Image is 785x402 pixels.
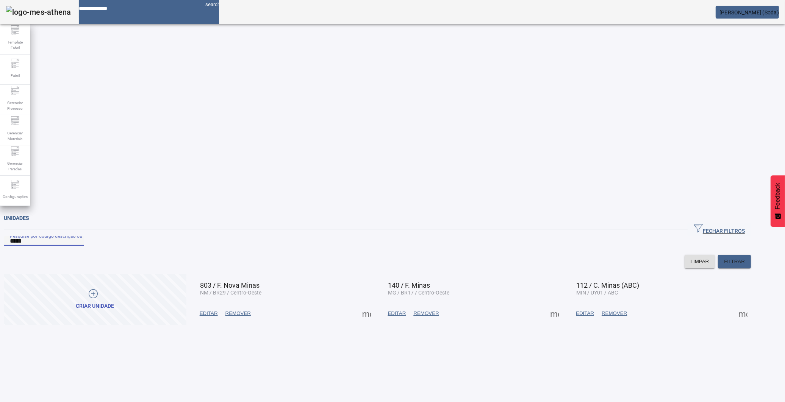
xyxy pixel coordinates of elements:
span: 803 / F. Nova Minas [200,281,260,289]
button: Criar unidade [4,274,186,325]
button: FILTRAR [718,255,751,268]
span: Fabril [8,70,22,81]
span: 140 / F. Minas [388,281,430,289]
button: EDITAR [384,307,410,320]
img: logo-mes-athena [6,6,71,18]
span: NM / BR29 / Centro-Oeste [200,290,261,296]
button: LIMPAR [685,255,715,268]
button: EDITAR [196,307,222,320]
span: REMOVER [225,310,251,317]
button: REMOVER [410,307,443,320]
span: FILTRAR [724,258,745,265]
span: Gerenciar Paradas [4,158,27,174]
mat-label: Pesquise por Código descrição ou sigla [10,233,94,238]
span: Gerenciar Materiais [4,128,27,144]
span: [PERSON_NAME] (Soda) [719,9,779,16]
span: FECHAR FILTROS [694,224,745,235]
button: Mais [360,307,374,320]
span: EDITAR [200,310,218,317]
span: Feedback [774,183,781,209]
span: REMOVER [413,310,439,317]
button: Feedback - Mostrar pesquisa [771,175,785,227]
button: Mais [736,307,750,320]
span: REMOVER [602,310,627,317]
span: 112 / C. Minas (ABC) [576,281,639,289]
span: LIMPAR [691,258,709,265]
span: Unidades [4,215,29,221]
button: REMOVER [598,307,631,320]
span: Configurações [0,192,30,202]
button: Mais [548,307,561,320]
span: Gerenciar Processo [4,98,27,114]
span: Template Fabril [4,37,27,53]
div: Criar unidade [76,302,114,310]
button: REMOVER [222,307,255,320]
button: FECHAR FILTROS [688,223,751,236]
span: MG / BR17 / Centro-Oeste [388,290,450,296]
button: EDITAR [572,307,598,320]
span: EDITAR [388,310,406,317]
span: EDITAR [576,310,594,317]
span: MIN / UY01 / ABC [576,290,618,296]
